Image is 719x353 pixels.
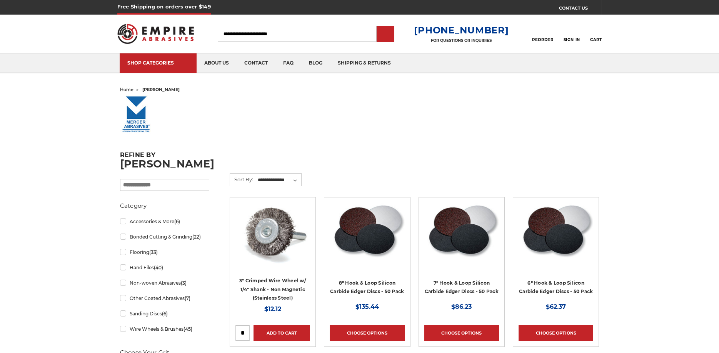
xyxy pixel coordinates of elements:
[414,25,509,36] a: [PHONE_NUMBER]
[192,234,201,240] span: (22)
[590,37,602,42] span: Cart
[149,249,158,255] span: (33)
[120,151,209,163] h5: Refine by
[185,295,190,301] span: (7)
[254,325,310,341] a: Add to Cart
[237,53,275,73] a: contact
[330,203,404,301] a: Silicon Carbide 8" Hook & Loop Edger Discs
[117,19,194,49] img: Empire Abrasives
[257,174,301,186] select: Sort By:
[197,53,237,73] a: about us
[546,303,566,310] span: $62.37
[451,303,472,310] span: $86.23
[120,201,209,210] h5: Category
[154,265,163,270] span: (40)
[127,60,189,66] div: SHOP CATEGORIES
[424,203,499,301] a: Silicon Carbide 7" Hook & Loop Edger Discs
[559,4,602,15] a: CONTACT US
[120,292,209,305] a: Other Coated Abrasives
[120,215,209,228] a: Accessories & More
[519,203,593,301] a: Silicon Carbide 6" Hook & Loop Edger Discs
[120,261,209,274] a: Hand Files
[120,276,209,290] a: Non-woven Abrasives
[120,230,209,244] a: Bonded Cutting & Grinding
[184,326,192,332] span: (45)
[120,95,153,134] img: mercerlogo_1427640391__81402.original.jpg
[301,53,330,73] a: blog
[162,311,168,317] span: (6)
[264,305,281,313] span: $12.12
[355,303,379,310] span: $135.44
[532,37,553,42] span: Reorder
[414,38,509,43] p: FOR QUESTIONS OR INQUIRIES
[532,25,553,42] a: Reorder
[120,245,209,259] a: Flooring
[230,174,253,185] label: Sort By:
[330,53,399,73] a: shipping & returns
[519,203,593,264] img: Silicon Carbide 6" Hook & Loop Edger Discs
[424,203,499,264] img: Silicon Carbide 7" Hook & Loop Edger Discs
[330,203,404,264] img: Silicon Carbide 8" Hook & Loop Edger Discs
[564,37,580,42] span: Sign In
[235,203,310,301] a: Crimped Wire Wheel with Shank Non Magnetic
[174,219,180,224] span: (6)
[275,53,301,73] a: faq
[424,325,499,341] a: Choose Options
[330,325,404,341] a: Choose Options
[235,203,310,264] img: Crimped Wire Wheel with Shank Non Magnetic
[519,325,593,341] a: Choose Options
[120,159,599,169] h1: [PERSON_NAME]
[181,280,187,286] span: (3)
[120,87,133,92] a: home
[590,25,602,42] a: Cart
[120,322,209,336] a: Wire Wheels & Brushes
[378,27,393,42] input: Submit
[142,87,180,92] span: [PERSON_NAME]
[120,307,209,320] a: Sanding Discs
